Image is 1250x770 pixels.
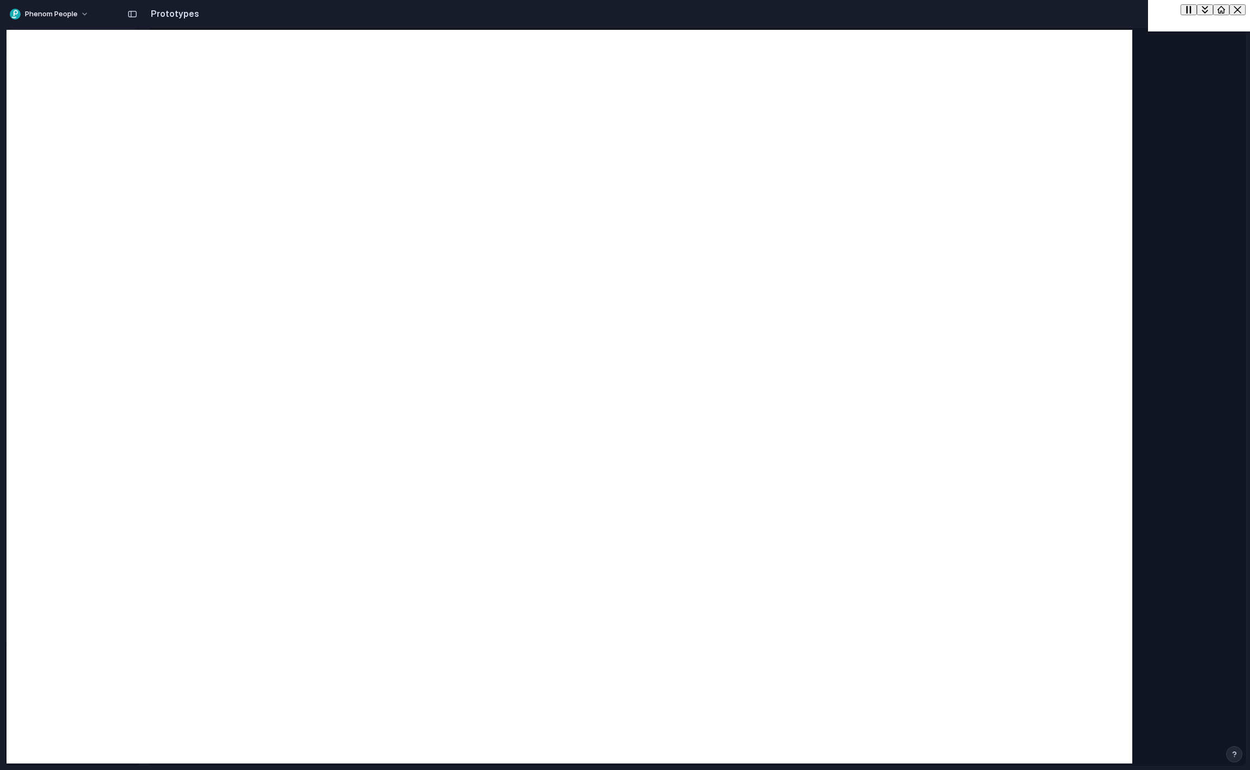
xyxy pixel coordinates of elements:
a: Captures [5,69,141,85]
h2: Prototypes [146,7,199,20]
button: Phenom People [5,5,94,23]
a: Prototypes [5,51,141,67]
iframe: iframe [7,30,1132,763]
span: Phenom People [25,9,78,20]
